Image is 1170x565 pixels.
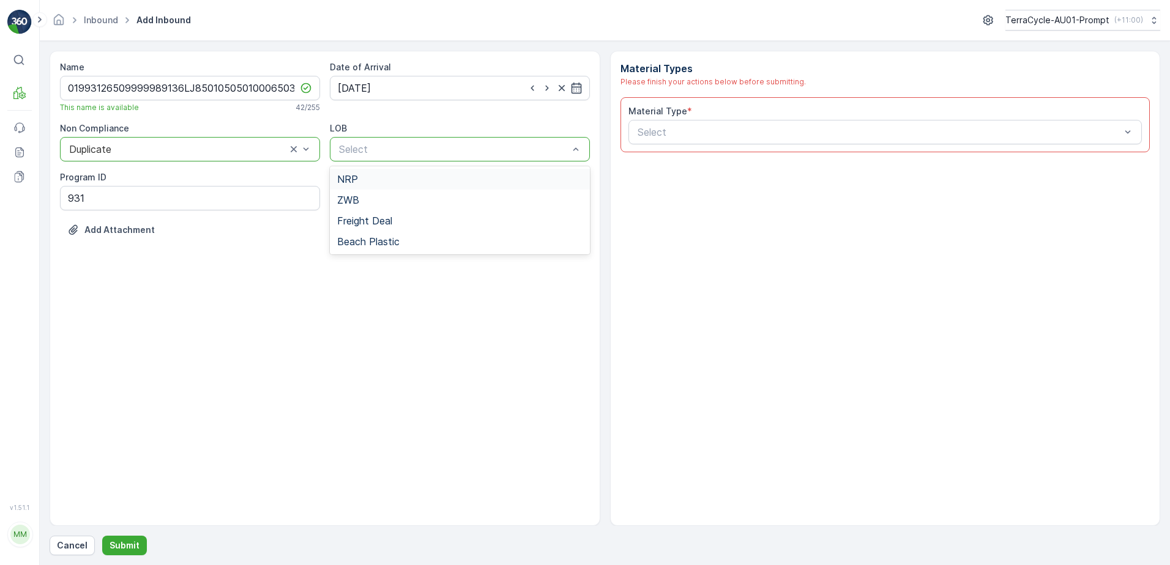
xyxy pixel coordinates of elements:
span: 0 kg [69,301,87,312]
img: logo [7,10,32,34]
span: NRP [337,174,358,185]
button: Upload File [60,220,162,240]
span: Arrive Date : [10,221,65,231]
span: Beach Plastic [337,236,400,247]
span: AU-PI0020 I Water filters [75,261,182,271]
div: Please finish your actions below before submitting. [620,76,1150,87]
p: Cancel [57,539,88,552]
p: Select [339,142,568,157]
label: Date of Arrival [330,62,391,72]
label: Program ID [60,172,106,182]
label: Non Compliance [60,123,129,133]
label: Material Type [628,106,687,116]
input: dd/mm/yyyy [330,76,590,100]
p: Submit [110,539,140,552]
p: TerraCycle-AU01-Prompt [1005,14,1109,26]
p: 42 / 255 [296,103,320,113]
button: Cancel [50,536,95,555]
span: 1 kg [69,241,86,251]
p: Select [638,125,1121,139]
a: Homepage [52,18,65,28]
span: Name : [10,201,40,211]
a: Inbound [84,15,118,25]
span: 01993126509999989136LJ8503531101000650302 [40,201,252,211]
p: ( +11:00 ) [1114,15,1143,25]
button: TerraCycle-AU01-Prompt(+11:00) [1005,10,1160,31]
span: Add Inbound [134,14,193,26]
button: MM [7,514,32,555]
span: [DATE] [65,221,94,231]
label: Name [60,62,84,72]
p: 01993126509999989136LJ8503531101000650302 [458,10,710,25]
span: ZWB [337,194,359,205]
div: MM [10,525,30,544]
span: Net Amount : [10,281,68,292]
span: Last Weight : [10,301,69,312]
span: Freight Deal [337,215,392,226]
span: 1 kg [68,281,84,292]
span: This name is available [60,103,139,113]
p: Add Attachment [84,224,155,236]
button: Submit [102,536,147,555]
label: LOB [330,123,347,133]
span: v 1.51.1 [7,504,32,511]
span: Material Type : [10,261,75,271]
span: First Weight : [10,241,69,251]
p: Material Types [620,61,1150,76]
